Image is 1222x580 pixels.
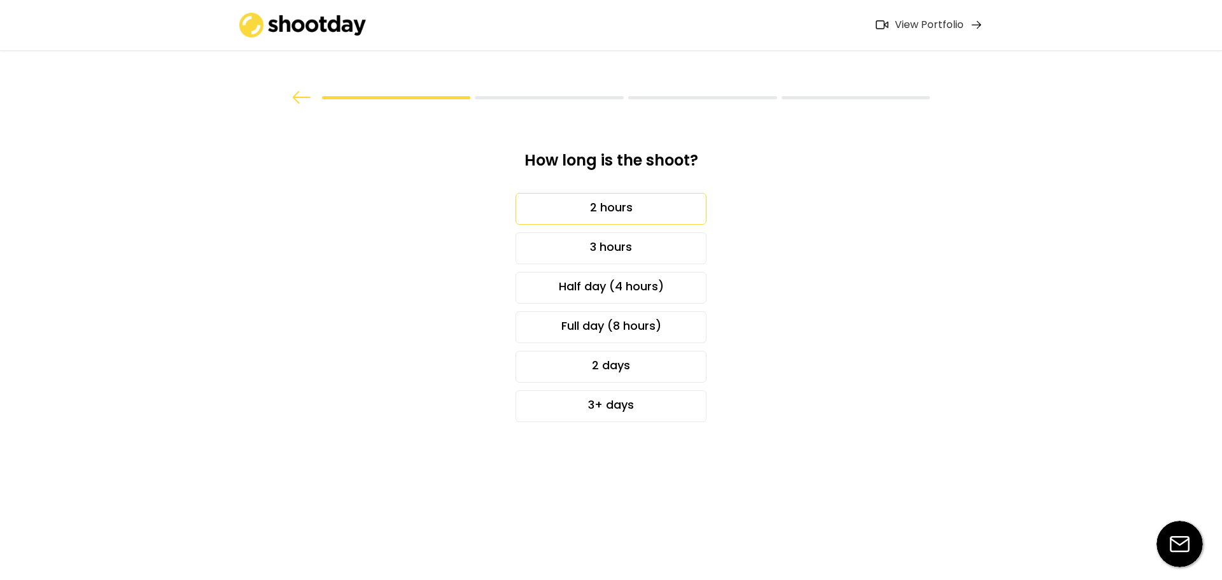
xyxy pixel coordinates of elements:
[876,20,888,29] img: Icon%20feather-video%402x.png
[239,13,367,38] img: shootday_logo.png
[516,232,706,264] div: 3 hours
[516,390,706,422] div: 3+ days
[516,193,706,225] div: 2 hours
[895,18,964,32] div: View Portfolio
[1156,521,1203,567] img: email-icon%20%281%29.svg
[516,351,706,383] div: 2 days
[438,150,784,180] div: How long is the shoot?
[516,311,706,343] div: Full day (8 hours)
[516,272,706,304] div: Half day (4 hours)
[292,91,311,104] img: arrow%20back.svg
